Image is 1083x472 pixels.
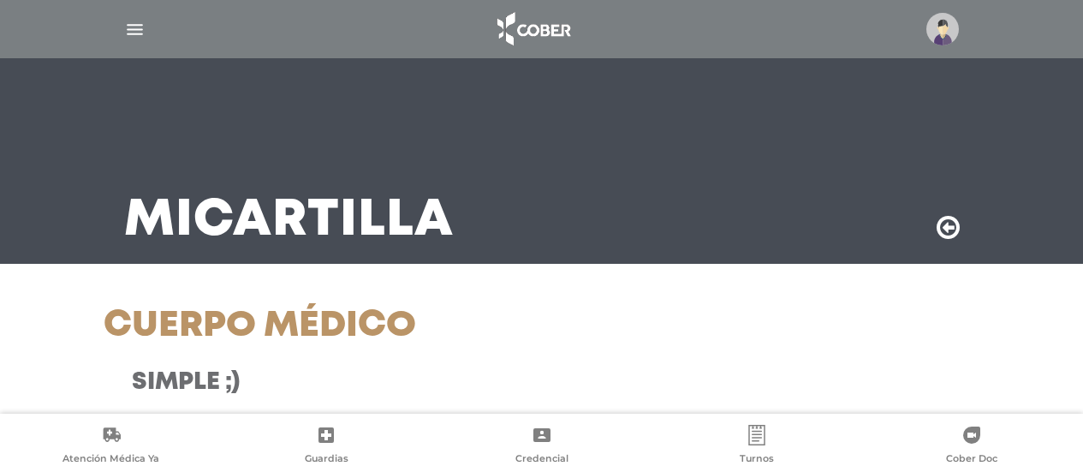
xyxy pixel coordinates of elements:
[515,452,568,468] span: Credencial
[62,452,159,468] span: Atención Médica Ya
[488,9,578,50] img: logo_cober_home-white.png
[305,452,348,468] span: Guardias
[649,425,864,469] a: Turnos
[740,452,774,468] span: Turnos
[104,305,680,348] h1: Cuerpo Médico
[434,425,649,469] a: Credencial
[218,425,433,469] a: Guardias
[3,425,218,469] a: Atención Médica Ya
[124,199,454,243] h3: Mi Cartilla
[865,425,1080,469] a: Cober Doc
[124,19,146,40] img: Cober_menu-lines-white.svg
[926,13,959,45] img: profile-placeholder.svg
[132,368,652,397] h3: Simple ;)
[946,452,997,468] span: Cober Doc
